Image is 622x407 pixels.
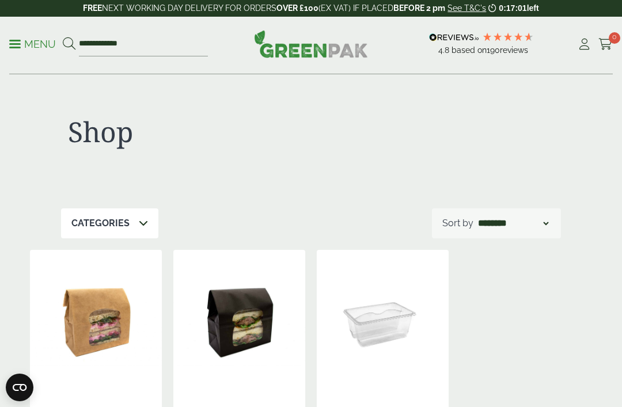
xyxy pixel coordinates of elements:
[71,216,130,230] p: Categories
[173,250,305,394] img: Laminated Black Sandwich Bag
[442,216,473,230] p: Sort by
[598,36,613,53] a: 0
[83,3,102,13] strong: FREE
[487,45,500,55] span: 190
[30,250,162,394] img: Laminated Kraft Sandwich Bag
[447,3,486,13] a: See T&C's
[438,45,452,55] span: 4.8
[476,216,551,230] select: Shop order
[6,374,33,401] button: Open CMP widget
[598,39,613,50] i: Cart
[482,32,534,42] div: 4.79 Stars
[452,45,487,55] span: Based on
[276,3,318,13] strong: OVER £100
[499,3,526,13] span: 0:17:01
[9,37,56,51] p: Menu
[429,33,479,41] img: REVIEWS.io
[254,30,368,58] img: GreenPak Supplies
[527,3,539,13] span: left
[68,115,304,149] h1: Shop
[609,32,620,44] span: 0
[9,37,56,49] a: Menu
[577,39,591,50] i: My Account
[393,3,445,13] strong: BEFORE 2 pm
[317,250,449,394] img: Plastic Sandwich Bag insert
[500,45,528,55] span: reviews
